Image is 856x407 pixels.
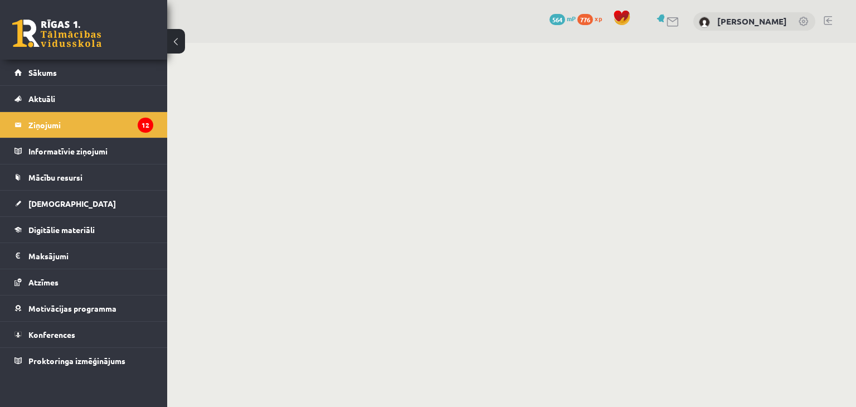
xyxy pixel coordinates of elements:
span: Motivācijas programma [28,303,116,313]
a: Aktuāli [14,86,153,112]
span: Atzīmes [28,277,59,287]
img: Roberts Stāmurs [699,17,710,28]
span: xp [595,14,602,23]
span: Konferences [28,330,75,340]
a: Sākums [14,60,153,85]
i: 12 [138,118,153,133]
span: Aktuāli [28,94,55,104]
a: Ziņojumi12 [14,112,153,138]
a: Rīgas 1. Tālmācības vidusskola [12,20,101,47]
a: Konferences [14,322,153,347]
a: 776 xp [577,14,607,23]
span: [DEMOGRAPHIC_DATA] [28,198,116,209]
a: Atzīmes [14,269,153,295]
span: Sākums [28,67,57,77]
a: [PERSON_NAME] [717,16,787,27]
span: 564 [549,14,565,25]
span: Digitālie materiāli [28,225,95,235]
a: Informatīvie ziņojumi [14,138,153,164]
legend: Ziņojumi [28,112,153,138]
a: Proktoringa izmēģinājums [14,348,153,374]
a: Digitālie materiāli [14,217,153,243]
span: mP [567,14,576,23]
a: 564 mP [549,14,576,23]
a: Motivācijas programma [14,295,153,321]
span: Mācību resursi [28,172,82,182]
legend: Maksājumi [28,243,153,269]
span: Proktoringa izmēģinājums [28,356,125,366]
a: Mācību resursi [14,164,153,190]
a: Maksājumi [14,243,153,269]
legend: Informatīvie ziņojumi [28,138,153,164]
a: [DEMOGRAPHIC_DATA] [14,191,153,216]
span: 776 [577,14,593,25]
